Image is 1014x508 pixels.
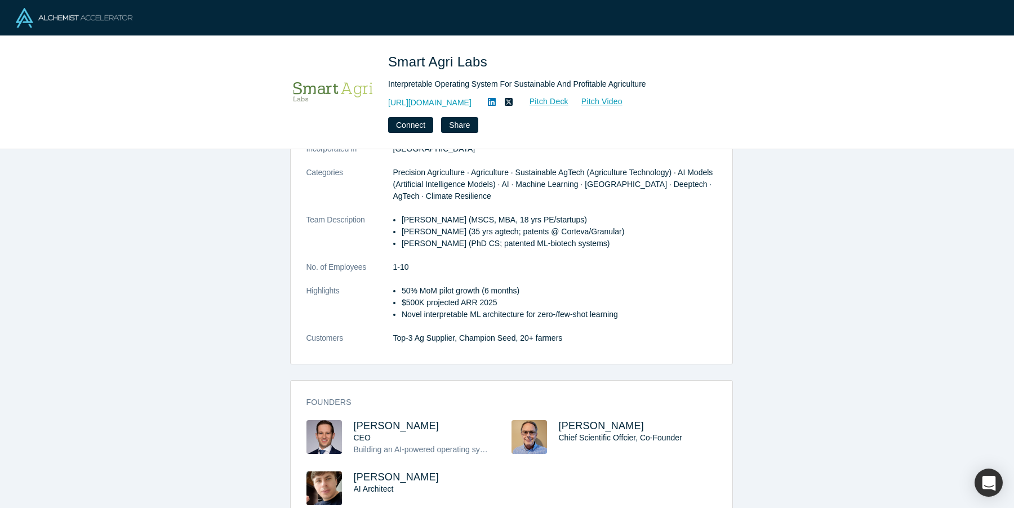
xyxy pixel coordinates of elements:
[306,420,342,454] img: Kirill Gusev's Profile Image
[306,332,393,356] dt: Customers
[354,433,371,442] span: CEO
[402,309,717,320] p: Novel interpretable ML architecture for zero-/few-shot learning
[441,117,478,133] button: Share
[306,167,393,214] dt: Categories
[517,95,569,108] a: Pitch Deck
[393,261,717,273] dd: 1-10
[16,8,132,28] img: Alchemist Logo
[388,97,472,109] a: [URL][DOMAIN_NAME]
[402,297,717,309] p: $500K projected ARR 2025
[559,433,682,442] span: Chief Scientific Offcier, Co-Founder
[393,168,713,200] span: Precision Agriculture · Agriculture · Sustainable AgTech (Agriculture Technology) · AI Models (Ar...
[306,214,393,261] dt: Team Description
[388,54,491,69] span: Smart Agri Labs
[306,471,342,505] img: Alexey Martyushev's Profile Image
[354,471,439,483] a: [PERSON_NAME]
[393,332,717,344] dd: Top-3 Ag Supplier, Champion Seed, 20+ farmers
[512,420,547,454] img: Phillip Bax's Profile Image
[354,420,439,431] a: [PERSON_NAME]
[402,285,717,297] p: 50% MoM pilot growth (6 months)
[306,143,393,167] dt: Incorporated in
[402,238,717,249] p: [PERSON_NAME] (PhD CS; patented ML-biotech systems)
[569,95,623,108] a: Pitch Video
[402,226,717,238] p: [PERSON_NAME] (35 yrs agtech; patents @ Corteva/Granular)
[388,117,433,133] button: Connect
[306,396,701,408] h3: Founders
[393,143,717,155] dd: [GEOGRAPHIC_DATA]
[388,78,704,90] div: Interpretable Operating System For Sustainable And Profitable Agriculture
[293,52,372,131] img: Smart Agri Labs's Logo
[354,484,394,493] span: AI Architect
[306,285,393,332] dt: Highlights
[559,420,644,431] a: [PERSON_NAME]
[354,445,590,454] span: Building an AI-powered operating system for sustainable agriculture
[402,214,717,226] p: [PERSON_NAME] (MSCS, MBA, 18 yrs PE/startups)
[306,261,393,285] dt: No. of Employees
